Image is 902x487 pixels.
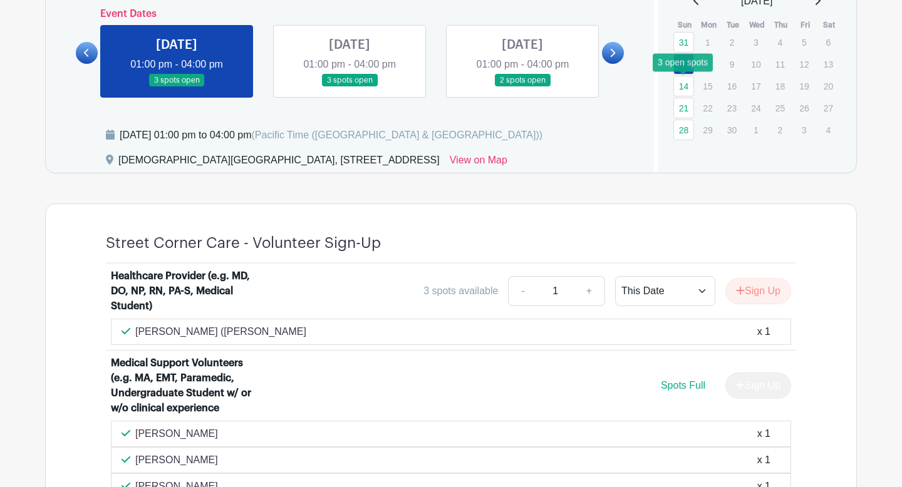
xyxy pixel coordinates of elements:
a: View on Map [450,153,507,173]
p: 30 [722,120,742,140]
th: Tue [721,19,745,31]
p: 29 [697,120,718,140]
th: Thu [769,19,794,31]
div: x 1 [757,324,770,339]
th: Fri [793,19,817,31]
p: 5 [794,33,814,52]
span: Spots Full [661,380,705,391]
div: x 1 [757,453,770,468]
th: Mon [697,19,721,31]
p: 1 [697,33,718,52]
p: [PERSON_NAME] [135,426,218,441]
p: 26 [794,98,814,118]
th: Sat [817,19,842,31]
div: [DATE] 01:00 pm to 04:00 pm [120,128,542,143]
h6: Event Dates [98,8,602,20]
p: 24 [745,98,766,118]
p: 16 [722,76,742,96]
a: + [574,276,605,306]
p: 1 [745,120,766,140]
a: - [508,276,537,306]
button: Sign Up [725,278,791,304]
p: [PERSON_NAME] ([PERSON_NAME] [135,324,306,339]
div: x 1 [757,426,770,441]
p: 9 [722,54,742,74]
p: 2 [722,33,742,52]
p: 18 [770,76,791,96]
p: 6 [818,33,839,52]
p: 27 [818,98,839,118]
th: Wed [745,19,769,31]
p: 12 [794,54,814,74]
p: 15 [697,76,718,96]
div: [DEMOGRAPHIC_DATA][GEOGRAPHIC_DATA], [STREET_ADDRESS] [118,153,440,173]
a: 31 [673,32,694,53]
a: 14 [673,76,694,96]
div: 3 open spots [653,53,713,71]
p: 19 [794,76,814,96]
p: 3 [745,33,766,52]
div: 3 spots available [423,284,498,299]
p: 4 [818,120,839,140]
p: 17 [745,76,766,96]
a: 21 [673,98,694,118]
p: 13 [818,54,839,74]
p: 25 [770,98,791,118]
p: 4 [770,33,791,52]
a: 28 [673,120,694,140]
p: 11 [770,54,791,74]
p: 2 [770,120,791,140]
th: Sun [673,19,697,31]
p: 23 [722,98,742,118]
span: (Pacific Time ([GEOGRAPHIC_DATA] & [GEOGRAPHIC_DATA])) [251,130,542,140]
h4: Street Corner Care - Volunteer Sign-Up [106,234,381,252]
p: [PERSON_NAME] [135,453,218,468]
p: 3 [794,120,814,140]
div: Medical Support Volunteers (e.g. MA, EMT, Paramedic, Undergraduate Student w/ or w/o clinical exp... [111,356,266,416]
p: 10 [745,54,766,74]
div: Healthcare Provider (e.g. MD, DO, NP, RN, PA-S, Medical Student) [111,269,266,314]
p: 20 [818,76,839,96]
p: 22 [697,98,718,118]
